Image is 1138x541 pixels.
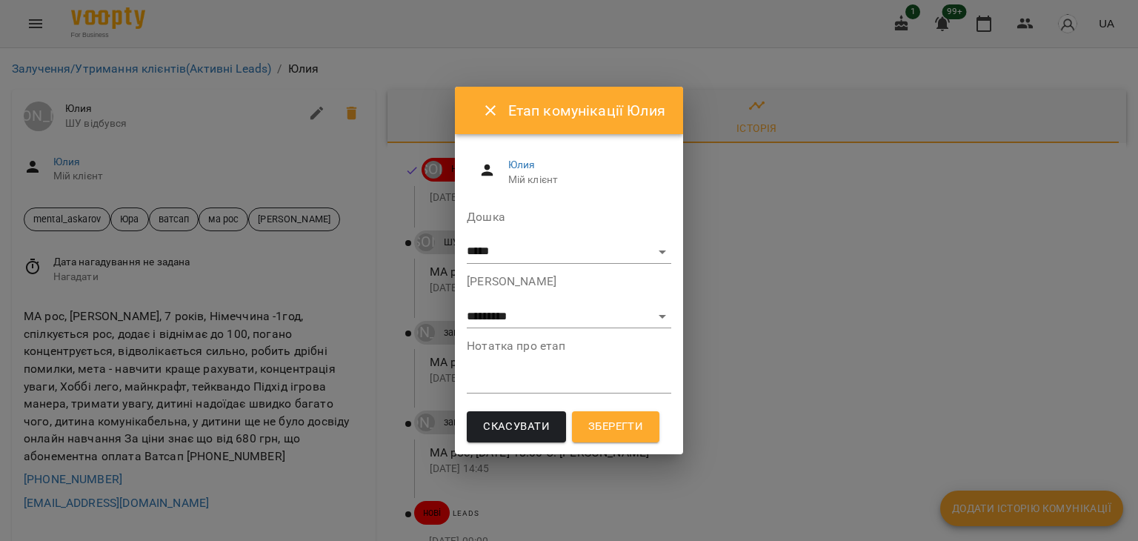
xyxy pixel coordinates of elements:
button: Close [473,93,508,128]
h6: Етап комунікації Юлия [508,99,665,122]
span: Зберегти [588,417,643,437]
span: Скасувати [483,417,550,437]
label: Нотатка про етап [467,340,671,352]
label: Дошка [467,211,671,223]
a: Юлия [508,159,536,170]
button: Зберегти [572,411,659,442]
label: [PERSON_NAME] [467,276,671,288]
button: Скасувати [467,411,566,442]
span: Мій клієнт [508,173,659,187]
